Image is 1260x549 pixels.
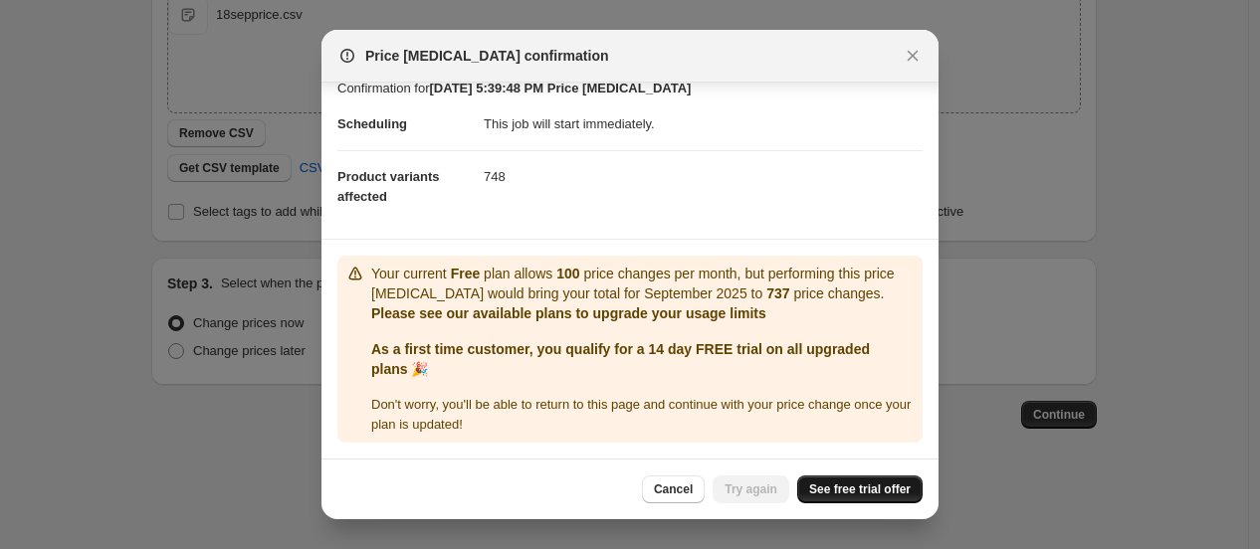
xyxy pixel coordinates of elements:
[337,79,923,98] p: Confirmation for
[337,169,440,204] span: Product variants affected
[642,475,705,503] button: Cancel
[766,285,789,301] b: 737
[556,266,579,281] b: 100
[654,481,693,497] span: Cancel
[371,341,870,377] b: As a first time customer, you qualify for a 14 day FREE trial on all upgraded plans 🎉
[371,303,915,323] p: Please see our available plans to upgrade your usage limits
[809,481,911,497] span: See free trial offer
[365,46,609,66] span: Price [MEDICAL_DATA] confirmation
[371,264,915,303] p: Your current plan allows price changes per month, but performing this price [MEDICAL_DATA] would ...
[371,397,911,432] span: Don ' t worry, you ' ll be able to return to this page and continue with your price change once y...
[451,266,481,281] b: Free
[484,150,923,203] dd: 748
[899,42,927,70] button: Close
[797,475,923,503] a: See free trial offer
[429,81,691,95] b: [DATE] 5:39:48 PM Price [MEDICAL_DATA]
[337,116,407,131] span: Scheduling
[484,98,923,150] dd: This job will start immediately.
